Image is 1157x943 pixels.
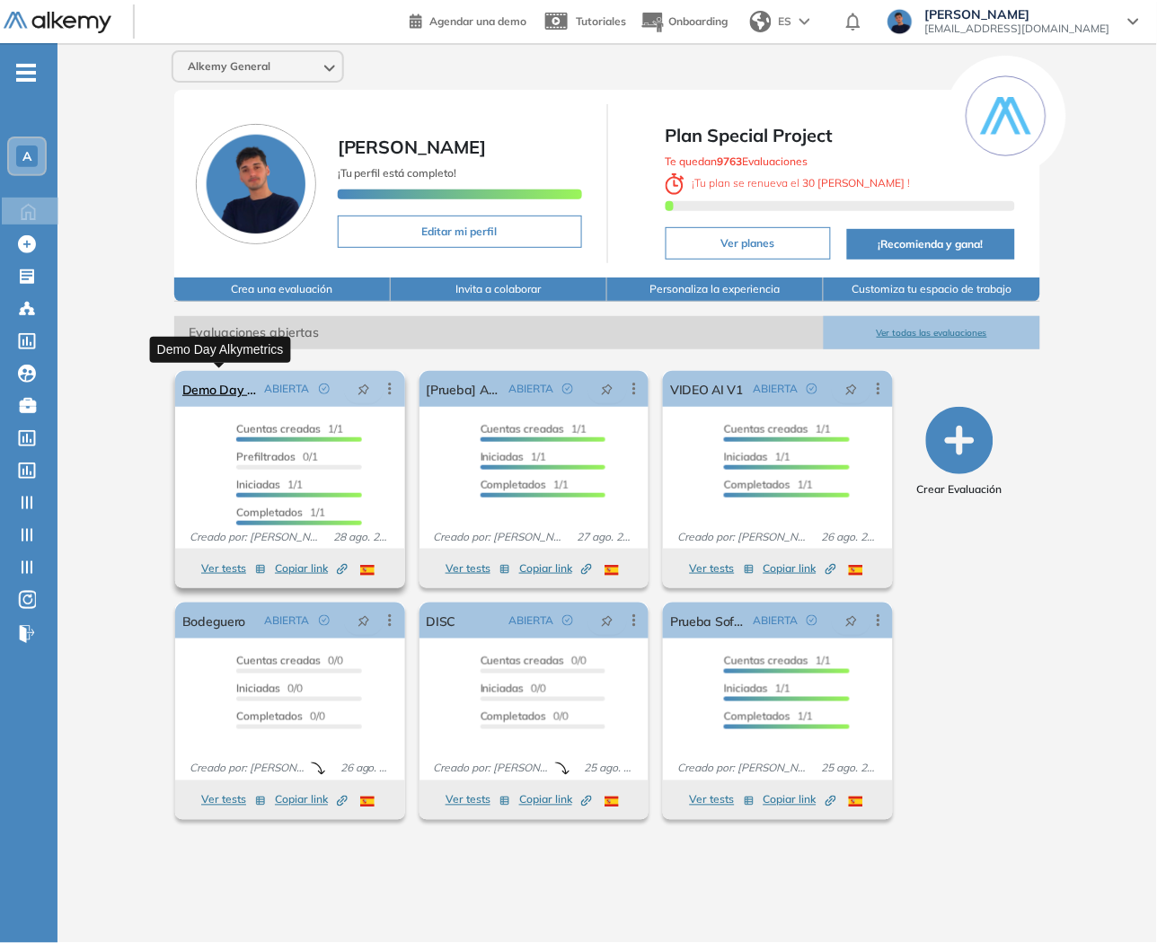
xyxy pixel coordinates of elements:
[917,481,1002,498] span: Crear Evaluación
[358,382,370,396] span: pushpin
[344,375,384,403] button: pushpin
[236,709,303,723] span: Completados
[236,506,325,519] span: 1/1
[481,682,525,695] span: Iniciadas
[481,709,570,723] span: 0/0
[724,422,808,436] span: Cuentas creadas
[236,506,303,519] span: Completados
[670,761,814,777] span: Creado por: [PERSON_NAME]
[201,789,266,811] button: Ver tests
[427,371,502,407] a: [Prueba] Agente AI 2.1
[22,149,31,163] span: A
[326,529,397,545] span: 28 ago. 2025
[333,761,398,777] span: 26 ago. 2025
[150,337,291,363] div: Demo Day Alkymetrics
[576,14,626,28] span: Tutoriales
[265,381,310,397] span: ABIERTA
[481,478,570,491] span: 1/1
[666,227,831,260] button: Ver planes
[750,11,772,32] img: world
[824,278,1040,302] button: Customiza tu espacio de trabajo
[319,615,330,626] span: check-circle
[799,176,907,189] b: 30 [PERSON_NAME]
[601,382,614,396] span: pushpin
[601,613,614,628] span: pushpin
[925,7,1110,22] span: [PERSON_NAME]
[690,558,755,579] button: Ver tests
[807,615,817,626] span: check-circle
[236,682,303,695] span: 0/0
[666,176,911,189] span: ¡ Tu plan se renueva el !
[275,560,348,577] span: Copiar link
[188,59,270,74] span: Alkemy General
[236,450,296,463] span: Prefiltrados
[481,654,565,667] span: Cuentas creadas
[799,18,810,25] img: arrow
[481,709,547,723] span: Completados
[519,560,592,577] span: Copiar link
[849,565,863,576] img: ESP
[605,797,619,807] img: ESP
[236,654,343,667] span: 0/0
[807,383,817,394] span: check-circle
[570,529,641,545] span: 27 ago. 2025
[724,478,790,491] span: Completados
[481,450,547,463] span: 1/1
[427,529,570,545] span: Creado por: [PERSON_NAME]
[201,558,266,579] button: Ver tests
[275,558,348,579] button: Copiar link
[587,606,627,635] button: pushpin
[182,371,258,407] a: Demo Day Alkymetrics
[815,529,886,545] span: 26 ago. 2025
[429,14,526,28] span: Agendar una demo
[265,613,310,629] span: ABIERTA
[481,478,547,491] span: Completados
[481,682,547,695] span: 0/0
[481,422,587,436] span: 1/1
[835,736,1157,943] div: Widget de chat
[670,529,814,545] span: Creado por: [PERSON_NAME]
[670,371,743,407] a: VIDEO AI V1
[338,136,487,158] span: [PERSON_NAME]
[666,122,1016,149] span: Plan Special Project
[338,216,582,248] button: Editar mi perfil
[562,383,573,394] span: check-circle
[236,478,303,491] span: 1/1
[690,789,755,811] button: Ver tests
[718,154,743,168] b: 9763
[358,613,370,628] span: pushpin
[824,316,1040,349] button: Ver todas las evaluaciones
[236,450,318,463] span: 0/1
[182,529,326,545] span: Creado por: [PERSON_NAME]
[236,422,321,436] span: Cuentas creadas
[845,613,858,628] span: pushpin
[446,789,510,811] button: Ver tests
[427,603,456,639] a: DISC
[519,558,592,579] button: Copiar link
[174,278,391,302] button: Crea una evaluación
[275,792,348,808] span: Copiar link
[16,71,36,75] i: -
[764,789,836,811] button: Copiar link
[410,9,526,31] a: Agendar una demo
[764,558,836,579] button: Copiar link
[519,792,592,808] span: Copiar link
[640,3,729,41] button: Onboarding
[605,565,619,576] img: ESP
[360,565,375,576] img: ESP
[508,381,553,397] span: ABIERTA
[724,709,790,723] span: Completados
[319,383,330,394] span: check-circle
[832,375,871,403] button: pushpin
[724,654,808,667] span: Cuentas creadas
[360,797,375,807] img: ESP
[275,789,348,811] button: Copiar link
[196,124,316,244] img: Foto de perfil
[847,229,1016,260] button: ¡Recomienda y gana!
[724,422,831,436] span: 1/1
[669,14,729,28] span: Onboarding
[917,407,1002,498] button: Crear Evaluación
[562,615,573,626] span: check-circle
[427,761,555,777] span: Creado por: [PERSON_NAME]
[666,173,685,195] img: clock-svg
